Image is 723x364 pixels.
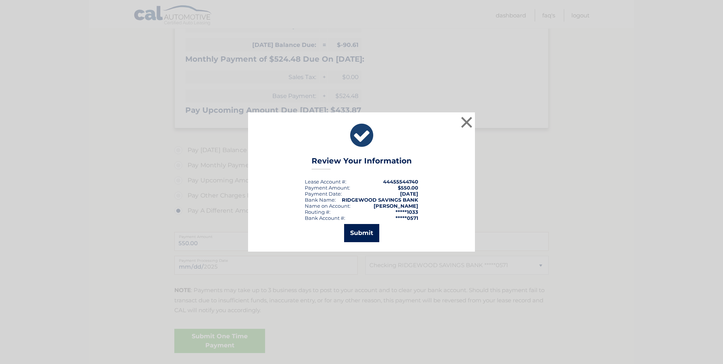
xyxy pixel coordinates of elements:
[400,191,418,197] span: [DATE]
[305,197,336,203] div: Bank Name:
[383,179,418,185] strong: 44455544740
[305,203,351,209] div: Name on Account:
[305,209,330,215] div: Routing #:
[398,185,418,191] span: $550.00
[459,115,474,130] button: ×
[305,215,345,221] div: Bank Account #:
[374,203,418,209] strong: [PERSON_NAME]
[305,191,341,197] span: Payment Date
[312,156,412,170] h3: Review Your Information
[342,197,418,203] strong: RIDGEWOOD SAVINGS BANK
[305,179,346,185] div: Lease Account #:
[305,191,342,197] div: :
[344,224,379,242] button: Submit
[305,185,350,191] div: Payment Amount:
